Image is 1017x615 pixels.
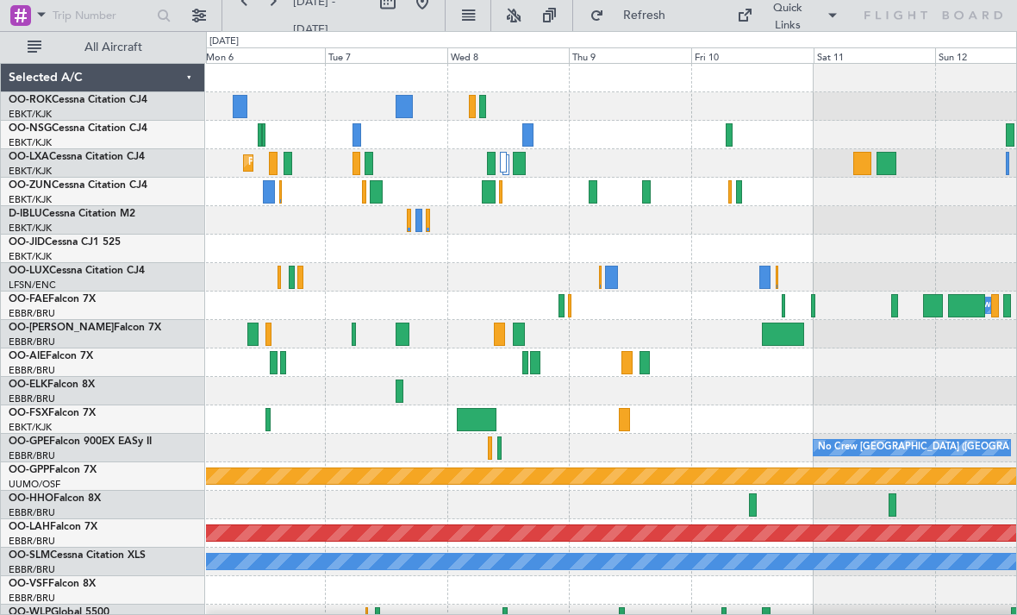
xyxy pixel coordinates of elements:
a: OO-NSGCessna Citation CJ4 [9,123,147,134]
a: LFSN/ENC [9,279,56,292]
div: Tue 7 [325,47,447,63]
button: All Aircraft [19,34,187,61]
a: EBBR/BRU [9,506,55,519]
div: Thu 9 [569,47,691,63]
a: EBKT/KJK [9,222,52,235]
a: EBKT/KJK [9,108,52,121]
a: OO-FAEFalcon 7X [9,294,96,304]
a: EBBR/BRU [9,364,55,377]
a: EBKT/KJK [9,165,52,178]
a: EBKT/KJK [9,421,52,434]
button: Quick Links [728,2,847,29]
span: Refresh [608,9,680,22]
a: OO-JIDCessna CJ1 525 [9,237,121,248]
span: OO-LUX [9,266,49,276]
a: OO-HHOFalcon 8X [9,493,101,504]
span: OO-FAE [9,294,48,304]
span: All Aircraft [45,41,182,53]
span: OO-GPP [9,465,49,475]
a: EBBR/BRU [9,535,55,548]
a: UUMO/OSF [9,478,60,491]
a: EBBR/BRU [9,392,55,405]
span: OO-FSX [9,408,48,418]
span: OO-JID [9,237,45,248]
a: OO-ELKFalcon 8X [9,380,95,390]
a: OO-LUXCessna Citation CJ4 [9,266,145,276]
span: OO-ELK [9,380,47,390]
div: [DATE] [209,35,239,49]
input: Trip Number [53,3,152,28]
a: OO-ROKCessna Citation CJ4 [9,95,147,105]
a: EBKT/KJK [9,193,52,206]
a: EBBR/BRU [9,592,55,605]
div: Wed 8 [447,47,570,63]
span: OO-HHO [9,493,53,504]
a: OO-AIEFalcon 7X [9,351,93,361]
a: OO-[PERSON_NAME]Falcon 7X [9,323,161,333]
a: OO-LAHFalcon 7X [9,522,97,532]
span: OO-LXA [9,152,49,162]
a: EBKT/KJK [9,250,52,263]
a: EBBR/BRU [9,563,55,576]
span: OO-NSG [9,123,52,134]
div: Sat 11 [814,47,936,63]
a: OO-VSFFalcon 8X [9,579,96,589]
div: Mon 6 [203,47,325,63]
a: EBBR/BRU [9,307,55,320]
a: OO-ZUNCessna Citation CJ4 [9,180,147,191]
span: OO-[PERSON_NAME] [9,323,114,333]
span: OO-ZUN [9,180,52,191]
div: Fri 10 [691,47,814,63]
a: OO-LXACessna Citation CJ4 [9,152,145,162]
a: D-IBLUCessna Citation M2 [9,209,135,219]
span: OO-AIE [9,351,46,361]
span: OO-ROK [9,95,52,105]
a: OO-SLMCessna Citation XLS [9,550,146,561]
a: OO-FSXFalcon 7X [9,408,96,418]
span: OO-LAH [9,522,50,532]
button: Refresh [582,2,685,29]
a: EBBR/BRU [9,449,55,462]
a: OO-GPPFalcon 7X [9,465,97,475]
span: OO-GPE [9,436,49,447]
div: Planned Maint Kortrijk-[GEOGRAPHIC_DATA] [248,150,449,176]
a: OO-GPEFalcon 900EX EASy II [9,436,152,447]
span: D-IBLU [9,209,42,219]
a: EBKT/KJK [9,136,52,149]
a: EBBR/BRU [9,336,55,348]
span: OO-VSF [9,579,48,589]
span: OO-SLM [9,550,50,561]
